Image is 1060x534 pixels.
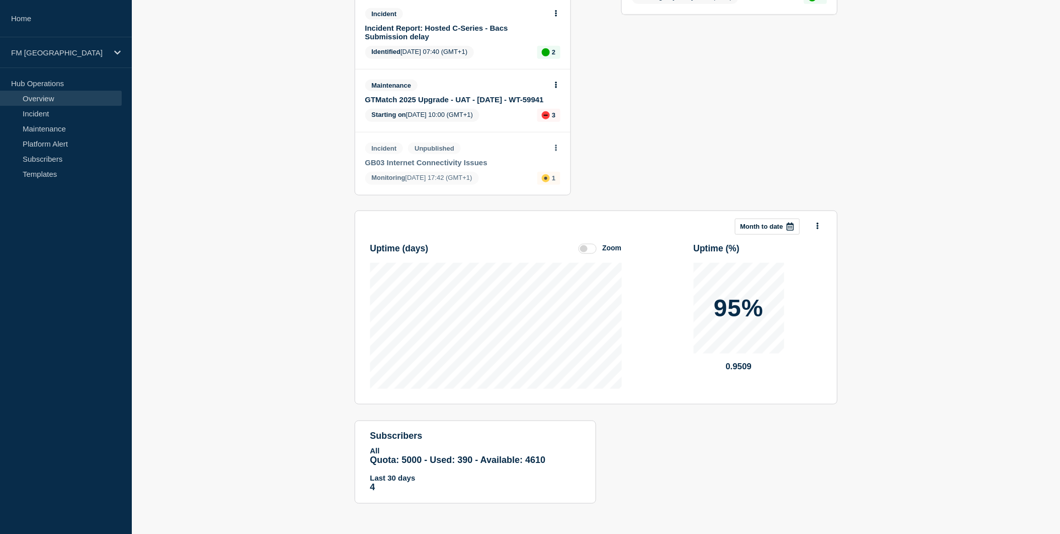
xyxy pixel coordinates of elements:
span: [DATE] 17:42 (GMT+1) [365,172,479,185]
span: Incident [365,8,403,20]
span: Maintenance [365,80,418,91]
span: Identified [372,48,401,55]
p: 0.9509 [694,362,784,372]
div: down [542,111,550,119]
span: Starting on [372,111,406,118]
p: Last 30 days [370,474,581,483]
p: 95% [714,296,764,320]
div: up [542,48,550,56]
a: GB03 Internet Connectivity Issues [365,158,547,167]
p: Month to date [741,223,783,230]
p: 2 [552,48,555,56]
span: Incident [365,143,403,154]
h4: subscribers [370,431,581,442]
p: 4 [370,483,581,493]
p: All [370,447,581,455]
span: [DATE] 10:00 (GMT+1) [365,109,480,122]
span: Monitoring [372,174,405,181]
h3: Uptime ( % ) [694,243,740,254]
div: Zoom [602,244,621,252]
a: Incident Report: Hosted C-Series - Bacs Submission delay [365,24,547,41]
span: Quota: 5000 - Used: 390 - Available: 4610 [370,455,546,465]
button: Month to date [735,219,800,235]
p: 1 [552,174,555,182]
p: 3 [552,111,555,119]
span: Unpublished [408,143,461,154]
h3: Uptime ( days ) [370,243,429,254]
p: FM [GEOGRAPHIC_DATA] [11,48,108,57]
span: [DATE] 07:40 (GMT+1) [365,46,474,59]
div: affected [542,174,550,182]
a: GTMatch 2025 Upgrade - UAT - [DATE] - WT-59941 [365,95,547,104]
